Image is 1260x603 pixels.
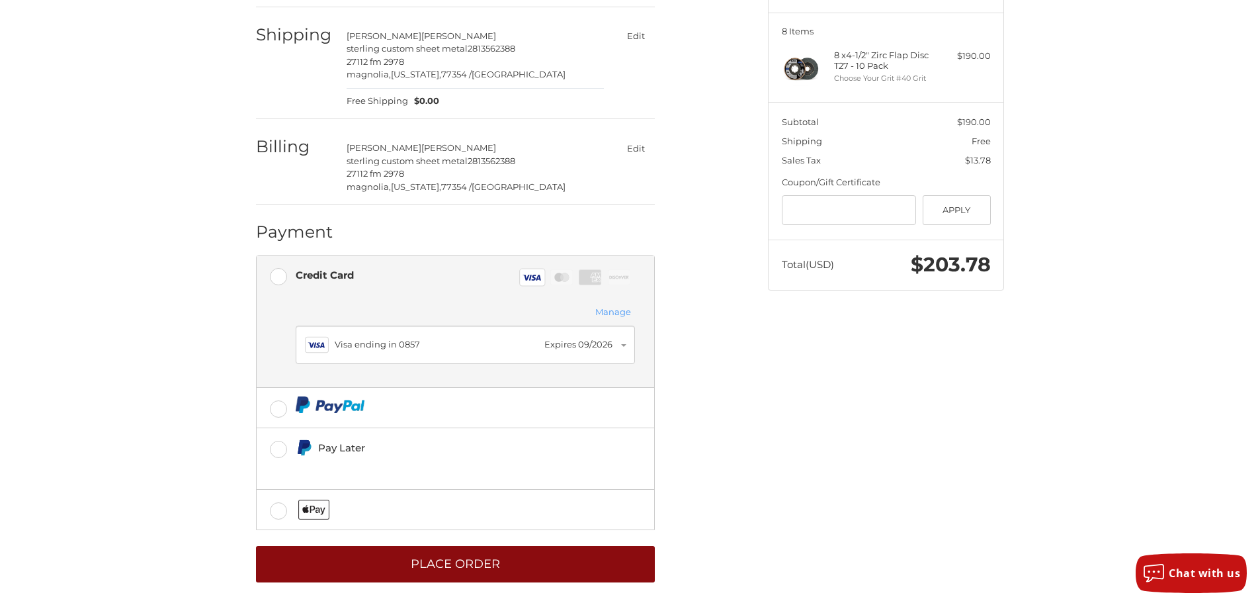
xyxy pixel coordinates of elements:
[296,461,564,473] iframe: PayPal Message 1
[347,95,408,108] span: Free Shipping
[782,195,917,225] input: Gift Certificate or Coupon Code
[408,95,440,108] span: $0.00
[923,195,991,225] button: Apply
[468,43,515,54] span: 2813562388
[616,26,655,46] button: Edit
[298,500,329,520] img: Applepay icon
[782,26,991,36] h3: 8 Items
[972,136,991,146] span: Free
[296,264,354,286] div: Credit Card
[421,30,496,41] span: [PERSON_NAME]
[1169,566,1240,580] span: Chat with us
[472,69,566,79] span: [GEOGRAPHIC_DATA]
[318,437,564,459] div: Pay Later
[616,138,655,158] button: Edit
[391,69,441,79] span: [US_STATE],
[256,24,333,45] h2: Shipping
[468,156,515,166] span: 2813562388
[911,252,991,277] span: $203.78
[421,142,496,153] span: [PERSON_NAME]
[782,116,819,127] span: Subtotal
[296,396,365,413] img: PayPal icon
[957,116,991,127] span: $190.00
[347,69,391,79] span: magnolia,
[391,181,441,192] span: [US_STATE],
[296,440,312,456] img: Pay Later icon
[544,338,612,351] div: Expires 09/2026
[256,222,333,242] h2: Payment
[347,181,391,192] span: magnolia,
[965,155,991,165] span: $13.78
[347,168,404,179] span: 27112 fm 2978
[782,136,822,146] span: Shipping
[256,546,655,582] button: Place Order
[441,69,472,79] span: 77354 /
[347,56,404,67] span: 27112 fm 2978
[335,338,538,351] div: Visa ending in 0857
[347,30,421,41] span: [PERSON_NAME]
[782,176,991,189] div: Coupon/Gift Certificate
[782,258,834,271] span: Total (USD)
[441,181,472,192] span: 77354 /
[472,181,566,192] span: [GEOGRAPHIC_DATA]
[256,136,333,157] h2: Billing
[782,155,821,165] span: Sales Tax
[347,142,421,153] span: [PERSON_NAME]
[591,305,635,320] button: Manage
[347,156,468,166] span: sterling custom sheet metal
[347,43,468,54] span: sterling custom sheet metal
[296,326,635,364] button: Visa ending in 0857Expires 09/2026
[939,50,991,63] div: $190.00
[834,50,935,71] h4: 8 x 4-1/2" Zirc Flap Disc T27 - 10 Pack
[834,73,935,84] li: Choose Your Grit #40 Grit
[1136,553,1247,593] button: Chat with us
